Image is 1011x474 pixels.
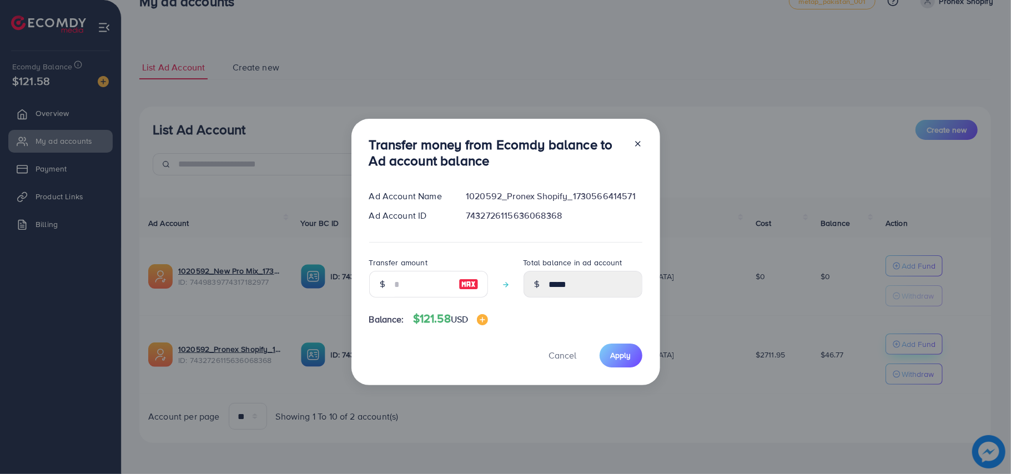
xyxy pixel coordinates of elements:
[369,313,404,326] span: Balance:
[360,190,457,203] div: Ad Account Name
[611,350,631,361] span: Apply
[477,314,488,325] img: image
[535,344,591,367] button: Cancel
[600,344,642,367] button: Apply
[369,137,625,169] h3: Transfer money from Ecomdy balance to Ad account balance
[457,190,651,203] div: 1020592_Pronex Shopify_1730566414571
[413,312,489,326] h4: $121.58
[457,209,651,222] div: 7432726115636068368
[451,313,468,325] span: USD
[360,209,457,222] div: Ad Account ID
[459,278,479,291] img: image
[549,349,577,361] span: Cancel
[369,257,427,268] label: Transfer amount
[524,257,622,268] label: Total balance in ad account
